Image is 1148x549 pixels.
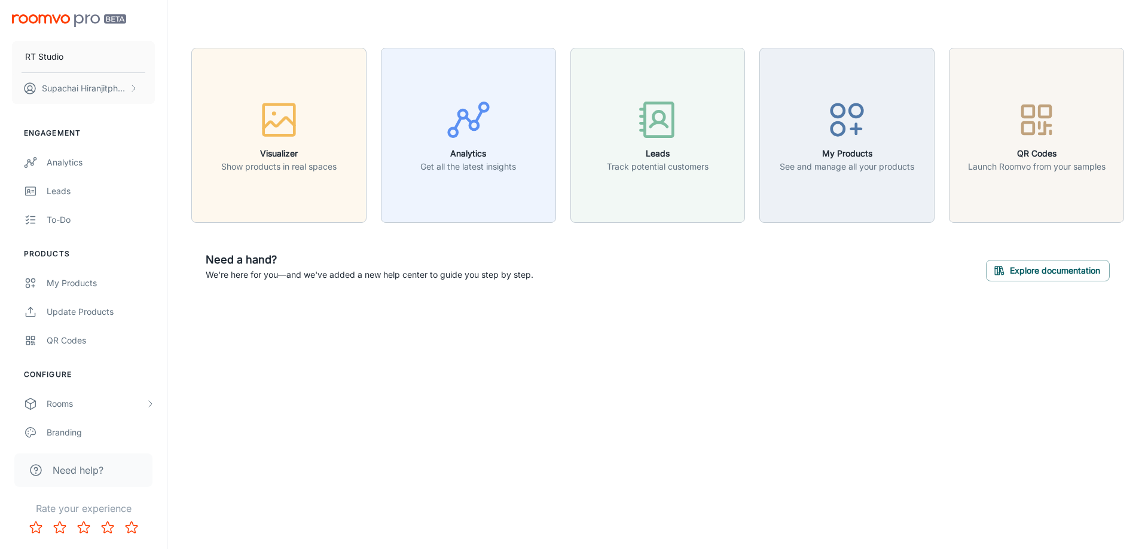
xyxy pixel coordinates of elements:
button: RT Studio [12,41,155,72]
button: QR CodesLaunch Roomvo from your samples [949,48,1124,223]
img: Roomvo PRO Beta [12,14,126,27]
div: Analytics [47,156,155,169]
h6: Analytics [420,147,516,160]
a: Explore documentation [986,263,1110,275]
h6: Visualizer [221,147,337,160]
button: Supachai Hiranjitphonchana [12,73,155,104]
h6: Leads [607,147,709,160]
p: Supachai Hiranjitphonchana [42,82,126,95]
p: Track potential customers [607,160,709,173]
div: Update Products [47,305,155,318]
a: AnalyticsGet all the latest insights [381,128,556,140]
div: QR Codes [47,334,155,347]
p: See and manage all your products [780,160,914,173]
button: AnalyticsGet all the latest insights [381,48,556,223]
button: LeadsTrack potential customers [570,48,746,223]
div: Leads [47,185,155,198]
div: My Products [47,277,155,290]
p: Get all the latest insights [420,160,516,173]
h6: My Products [780,147,914,160]
button: My ProductsSee and manage all your products [759,48,935,223]
button: Explore documentation [986,260,1110,281]
p: Show products in real spaces [221,160,337,173]
p: Launch Roomvo from your samples [968,160,1106,173]
h6: QR Codes [968,147,1106,160]
button: VisualizerShow products in real spaces [191,48,367,223]
div: To-do [47,213,155,226]
h6: Need a hand? [206,252,533,268]
p: We're here for you—and we've added a new help center to guide you step by step. [206,268,533,281]
p: RT Studio [25,50,63,63]
a: My ProductsSee and manage all your products [759,128,935,140]
a: QR CodesLaunch Roomvo from your samples [949,128,1124,140]
a: LeadsTrack potential customers [570,128,746,140]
